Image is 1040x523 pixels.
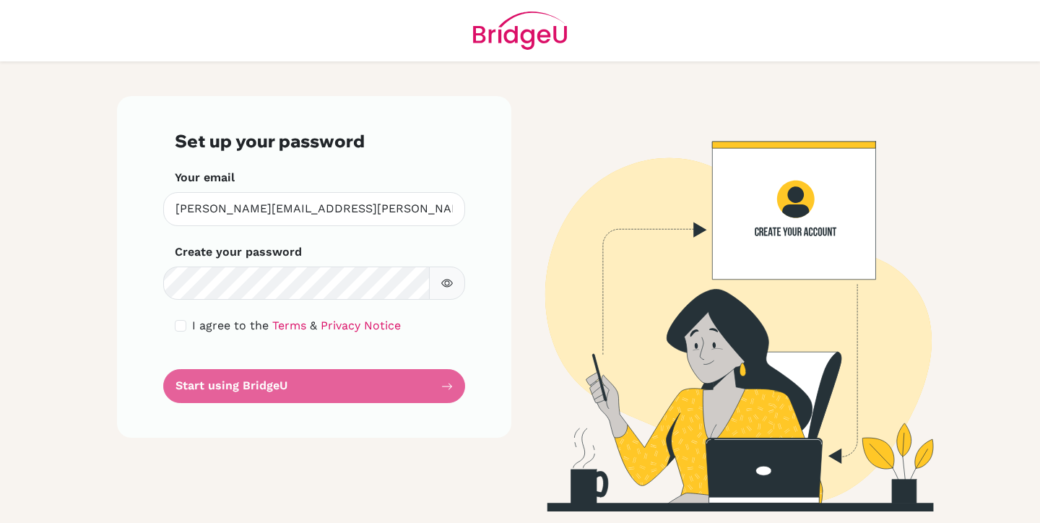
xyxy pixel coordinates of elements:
label: Create your password [175,243,302,261]
input: Insert your email* [163,192,465,226]
label: Your email [175,169,235,186]
a: Privacy Notice [321,319,401,332]
a: Terms [272,319,306,332]
span: & [310,319,317,332]
span: I agree to the [192,319,269,332]
h3: Set up your password [175,131,454,152]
